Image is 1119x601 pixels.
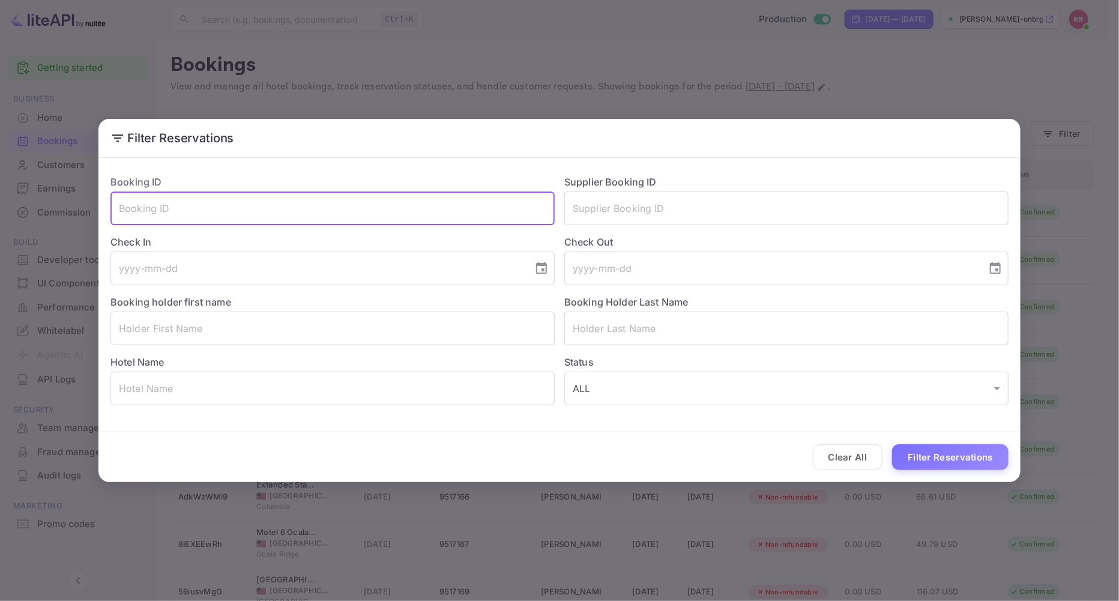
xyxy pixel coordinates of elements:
input: yyyy-mm-dd [110,252,525,285]
input: Supplier Booking ID [564,192,1009,225]
label: Supplier Booking ID [564,176,657,188]
label: Check In [110,235,555,249]
label: Check Out [564,235,1009,249]
input: Booking ID [110,192,555,225]
label: Booking holder first name [110,296,231,308]
input: Holder Last Name [564,312,1009,345]
input: Hotel Name [110,372,555,405]
button: Clear All [813,444,883,470]
label: Booking Holder Last Name [564,296,689,308]
input: yyyy-mm-dd [564,252,979,285]
label: Booking ID [110,176,162,188]
label: Hotel Name [110,356,164,368]
label: Status [564,355,1009,369]
button: Filter Reservations [892,444,1009,470]
button: Choose date [529,256,553,280]
input: Holder First Name [110,312,555,345]
h2: Filter Reservations [98,119,1021,157]
div: ALL [564,372,1009,405]
button: Choose date [983,256,1007,280]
